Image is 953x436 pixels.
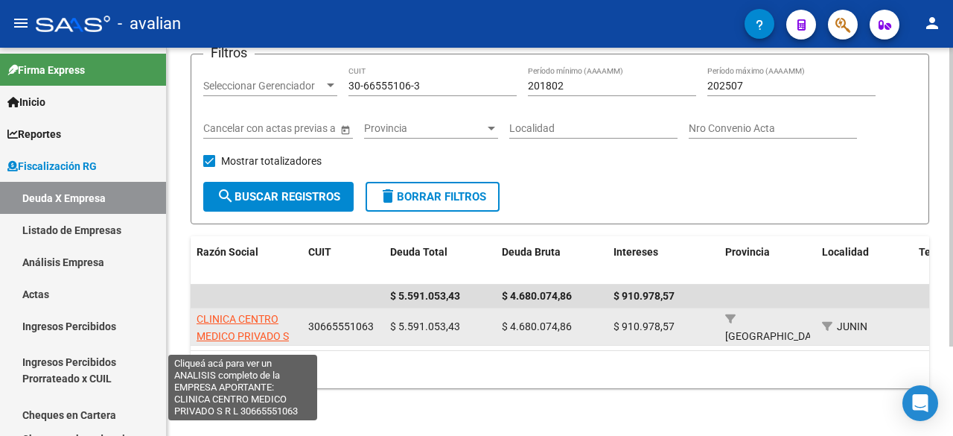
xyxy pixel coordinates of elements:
span: Firma Express [7,62,85,78]
span: $ 5.591.053,43 [390,320,460,332]
mat-icon: person [923,14,941,32]
div: 1 total [191,351,929,388]
button: Open calendar [337,121,353,137]
span: $ 4.680.074,86 [502,290,572,302]
span: $ 4.680.074,86 [502,320,572,332]
datatable-header-cell: CUIT [302,236,384,285]
span: Buscar Registros [217,190,340,203]
span: Provincia [364,122,485,135]
span: Provincia [725,246,770,258]
span: JUNIN [837,320,867,332]
datatable-header-cell: Razón Social [191,236,302,285]
span: CLINICA CENTRO MEDICO PRIVADO S R L [197,313,289,359]
mat-icon: delete [379,187,397,205]
span: 30665551063 [308,320,374,332]
mat-icon: menu [12,14,30,32]
span: Deuda Bruta [502,246,561,258]
span: Deuda Total [390,246,447,258]
button: Buscar Registros [203,182,354,212]
mat-icon: search [217,187,235,205]
span: Inicio [7,94,45,110]
span: $ 910.978,57 [613,290,675,302]
datatable-header-cell: Provincia [719,236,816,285]
span: Fiscalización RG [7,158,97,174]
h3: Filtros [203,42,255,63]
span: Localidad [822,246,869,258]
datatable-header-cell: Deuda Total [384,236,496,285]
span: Borrar Filtros [379,190,486,203]
span: Seleccionar Gerenciador [203,80,324,92]
span: [GEOGRAPHIC_DATA] [725,330,826,342]
span: Mostrar totalizadores [221,152,322,170]
span: $ 5.591.053,43 [390,290,460,302]
span: Reportes [7,126,61,142]
span: Intereses [613,246,658,258]
span: Razón Social [197,246,258,258]
datatable-header-cell: Deuda Bruta [496,236,608,285]
span: CUIT [308,246,331,258]
span: - avalian [118,7,181,40]
span: $ 910.978,57 [613,320,675,332]
datatable-header-cell: Intereses [608,236,719,285]
button: Borrar Filtros [366,182,500,212]
div: Open Intercom Messenger [902,385,938,421]
datatable-header-cell: Localidad [816,236,913,285]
